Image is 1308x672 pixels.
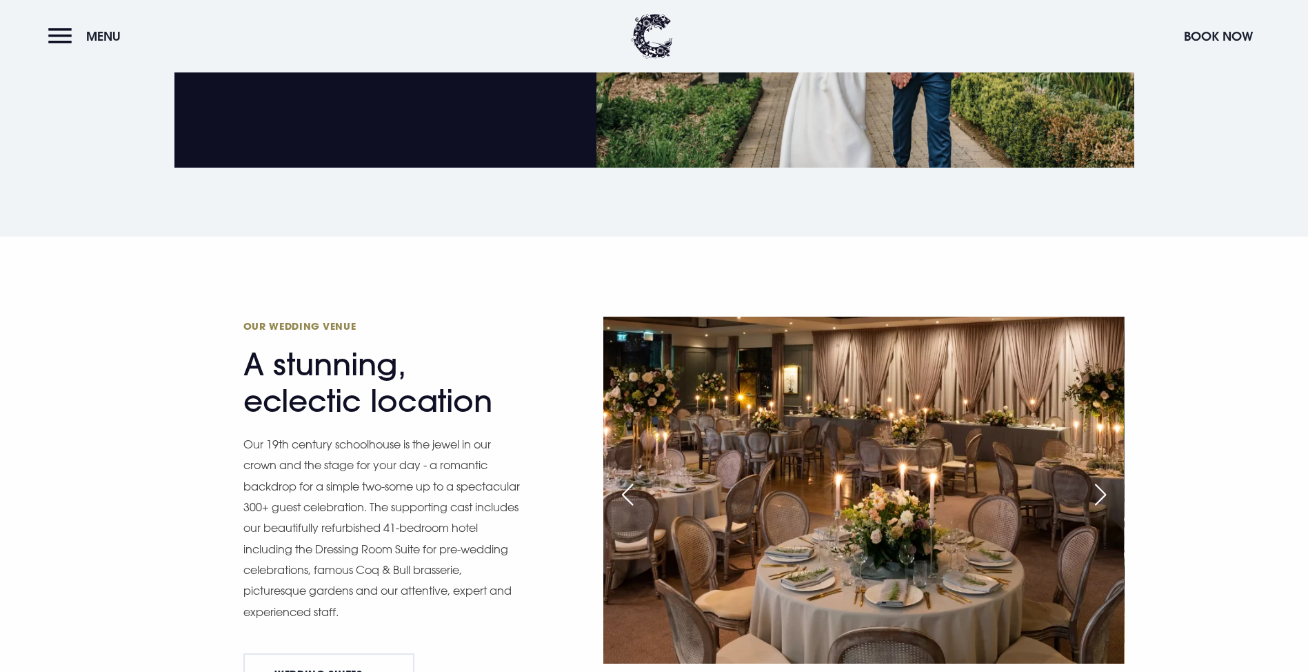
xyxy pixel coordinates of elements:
img: Wedding Venue Northern Ireland [603,317,1124,664]
span: Our Wedding Venue [243,319,512,333]
div: Next slide [1083,480,1118,510]
h2: A stunning, eclectic location [243,319,512,419]
div: Previous slide [610,480,645,510]
button: Menu [48,21,128,51]
button: Book Now [1177,21,1260,51]
p: Our 19th century schoolhouse is the jewel in our crown and the stage for your day - a romantic ba... [243,434,526,623]
img: Clandeboye Lodge [632,14,673,59]
span: Menu [86,28,121,44]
